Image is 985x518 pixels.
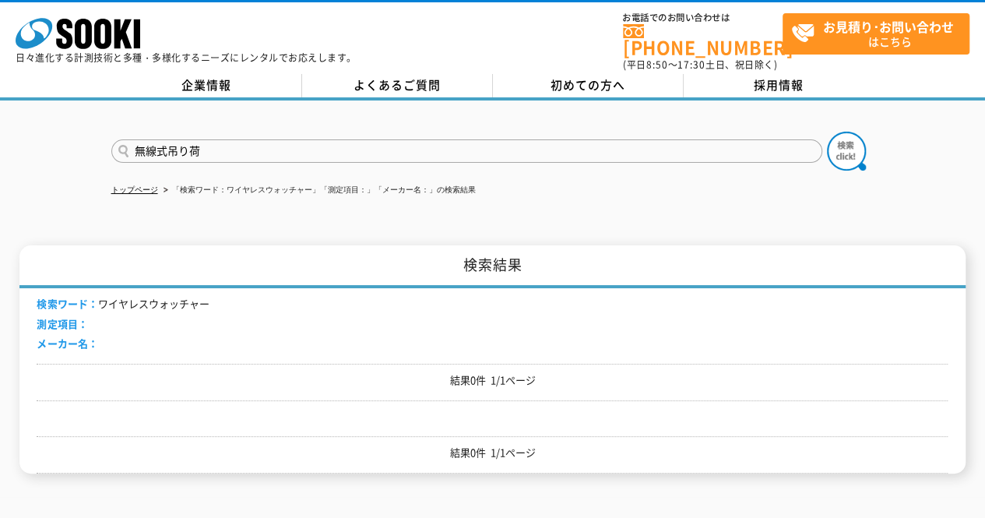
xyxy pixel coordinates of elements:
span: 8:50 [646,58,668,72]
a: よくあるご質問 [302,74,493,97]
span: 初めての方へ [551,76,625,93]
a: 採用情報 [684,74,874,97]
h1: 検索結果 [19,245,965,288]
span: メーカー名： [37,336,97,351]
strong: お見積り･お問い合わせ [823,17,954,36]
span: 測定項目： [37,316,87,331]
p: 結果0件 1/1ページ [37,445,948,461]
input: 商品名、型式、NETIS番号を入力してください [111,139,822,163]
a: トップページ [111,185,158,194]
span: はこちら [791,14,969,53]
li: 「検索ワード：ワイヤレスウォッチャー」「測定項目：」「メーカー名：」の検索結果 [160,182,476,199]
span: 17:30 [677,58,705,72]
a: [PHONE_NUMBER] [623,24,783,56]
span: (平日 ～ 土日、祝日除く) [623,58,777,72]
a: 初めての方へ [493,74,684,97]
span: 検索ワード： [37,296,97,311]
a: お見積り･お問い合わせはこちら [783,13,969,55]
li: ワイヤレスウォッチャー [37,296,209,312]
p: 日々進化する計測技術と多種・多様化するニーズにレンタルでお応えします。 [16,53,357,62]
p: 結果0件 1/1ページ [37,372,948,389]
img: btn_search.png [827,132,866,171]
span: お電話でのお問い合わせは [623,13,783,23]
a: 企業情報 [111,74,302,97]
